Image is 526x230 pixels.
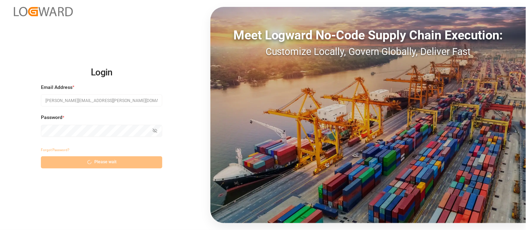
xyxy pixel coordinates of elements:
input: Enter your email [41,94,162,107]
div: Meet Logward No-Code Supply Chain Execution: [210,26,526,45]
div: Customize Locally, Govern Globally, Deliver Fast [210,45,526,59]
h2: Login [41,62,162,84]
span: Email Address [41,84,72,91]
span: Password [41,114,62,121]
img: Logward_new_orange.png [14,7,73,16]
